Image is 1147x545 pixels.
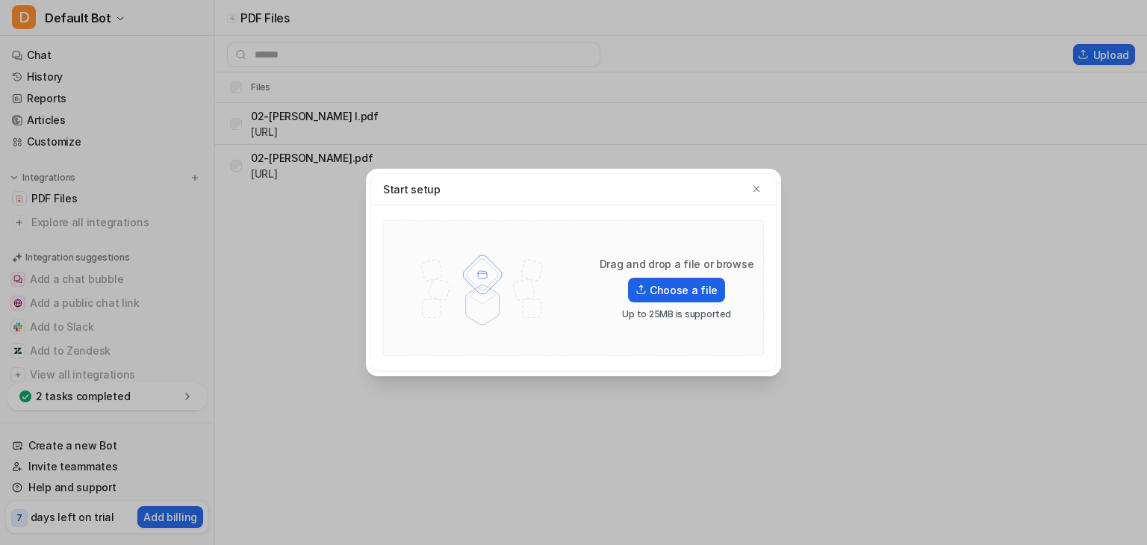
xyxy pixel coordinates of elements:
[399,236,566,340] img: File upload illustration
[600,257,754,272] p: Drag and drop a file or browse
[628,278,725,302] label: Choose a file
[383,181,441,197] p: Start setup
[622,308,730,320] p: Up to 25MB is supported
[635,284,647,295] img: Upload icon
